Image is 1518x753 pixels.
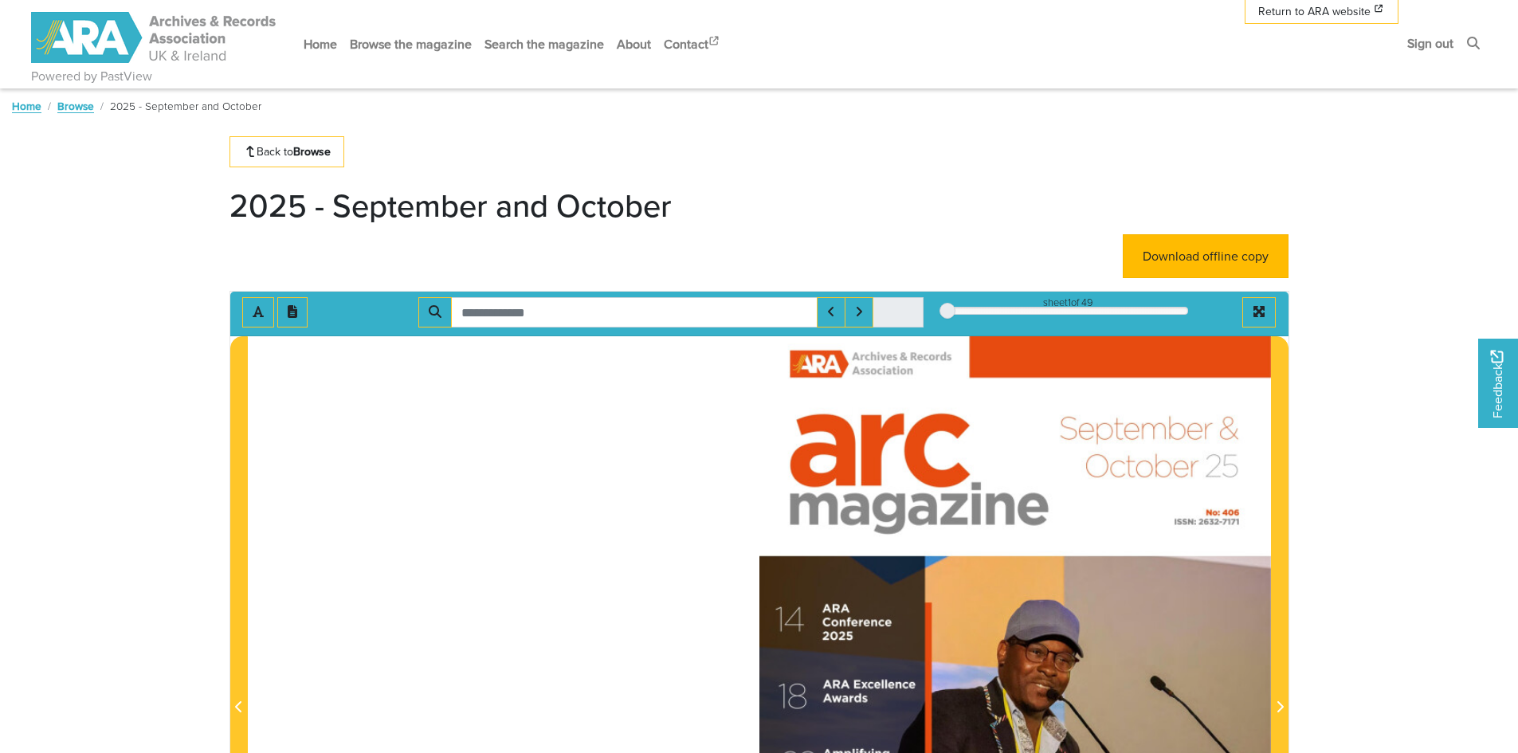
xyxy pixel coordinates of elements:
button: Open transcription window [277,297,308,327]
a: Home [12,98,41,114]
span: Return to ARA website [1258,3,1371,20]
span: Feedback [1488,351,1507,418]
a: Home [297,23,343,65]
a: Would you like to provide feedback? [1478,339,1518,428]
span: 1 [1068,295,1071,310]
button: Full screen mode [1242,297,1276,327]
a: Browse the magazine [343,23,478,65]
input: Search for [451,297,818,327]
button: Previous Match [817,297,845,327]
a: Download offline copy [1123,234,1289,278]
a: Search the magazine [478,23,610,65]
span: 2025 - September and October [110,98,261,114]
h1: 2025 - September and October [229,186,672,225]
a: Contact [657,23,728,65]
a: ARA - ARC Magazine | Powered by PastView logo [31,3,278,73]
a: Powered by PastView [31,67,152,86]
a: Sign out [1401,22,1460,65]
button: Toggle text selection (Alt+T) [242,297,274,327]
a: About [610,23,657,65]
a: Browse [57,98,94,114]
button: Search [418,297,452,327]
img: ARA - ARC Magazine | Powered by PastView [31,12,278,63]
div: sheet of 49 [947,295,1188,310]
strong: Browse [293,143,331,159]
button: Next Match [845,297,873,327]
a: Back toBrowse [229,136,345,167]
